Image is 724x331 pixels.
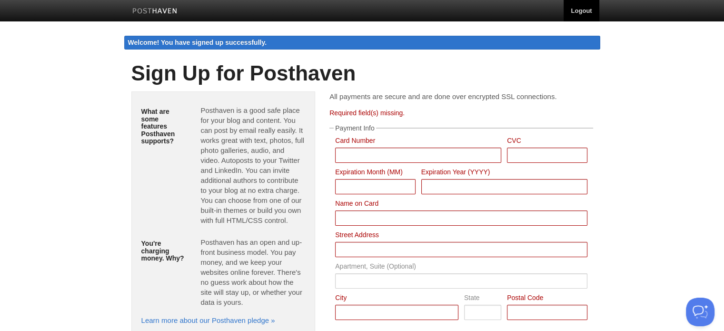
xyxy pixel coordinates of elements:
label: State [464,294,501,303]
h5: What are some features Posthaven supports? [141,108,187,145]
img: Posthaven-bar [132,8,178,15]
p: Posthaven is a good safe place for your blog and content. You can post by email really easily. It... [200,105,305,225]
label: Expiration Month (MM) [335,169,415,178]
h5: You're charging money. Why? [141,240,187,262]
label: Apartment, Suite (Optional) [335,263,587,272]
label: Name on Card [335,200,587,209]
div: Required field(s) missing. [329,110,593,116]
legend: Payment Info [334,125,376,131]
label: CVC [507,137,587,146]
label: Street Address [335,231,587,241]
h1: Sign Up for Posthaven [131,62,593,85]
p: Posthaven has an open and up-front business model. You pay money, and we keep your websites onlin... [200,237,305,307]
label: Card Number [335,137,501,146]
a: Learn more about our Posthaven pledge » [141,316,275,324]
label: Expiration Year (YYYY) [421,169,587,178]
div: Welcome! You have signed up successfully. [124,36,600,50]
iframe: Help Scout Beacon - Open [686,298,714,326]
label: Postal Code [507,294,587,303]
label: City [335,294,458,303]
p: All payments are secure and are done over encrypted SSL connections. [329,91,593,101]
